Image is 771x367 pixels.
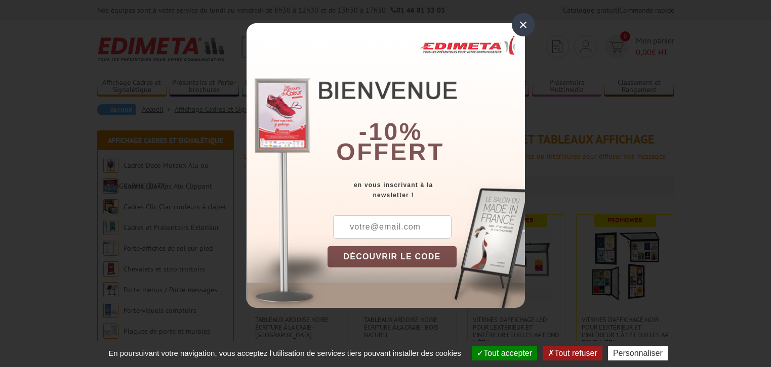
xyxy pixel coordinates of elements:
button: Tout refuser [543,346,602,360]
b: -10% [359,118,423,145]
button: Tout accepter [472,346,537,360]
button: DÉCOUVRIR LE CODE [328,246,457,267]
button: Personnaliser (fenêtre modale) [608,346,668,360]
input: votre@email.com [333,215,452,239]
div: × [512,13,535,36]
div: en vous inscrivant à la newsletter ! [328,180,525,200]
span: En poursuivant votre navigation, vous acceptez l'utilisation de services tiers pouvant installer ... [103,349,466,357]
font: offert [336,139,444,165]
